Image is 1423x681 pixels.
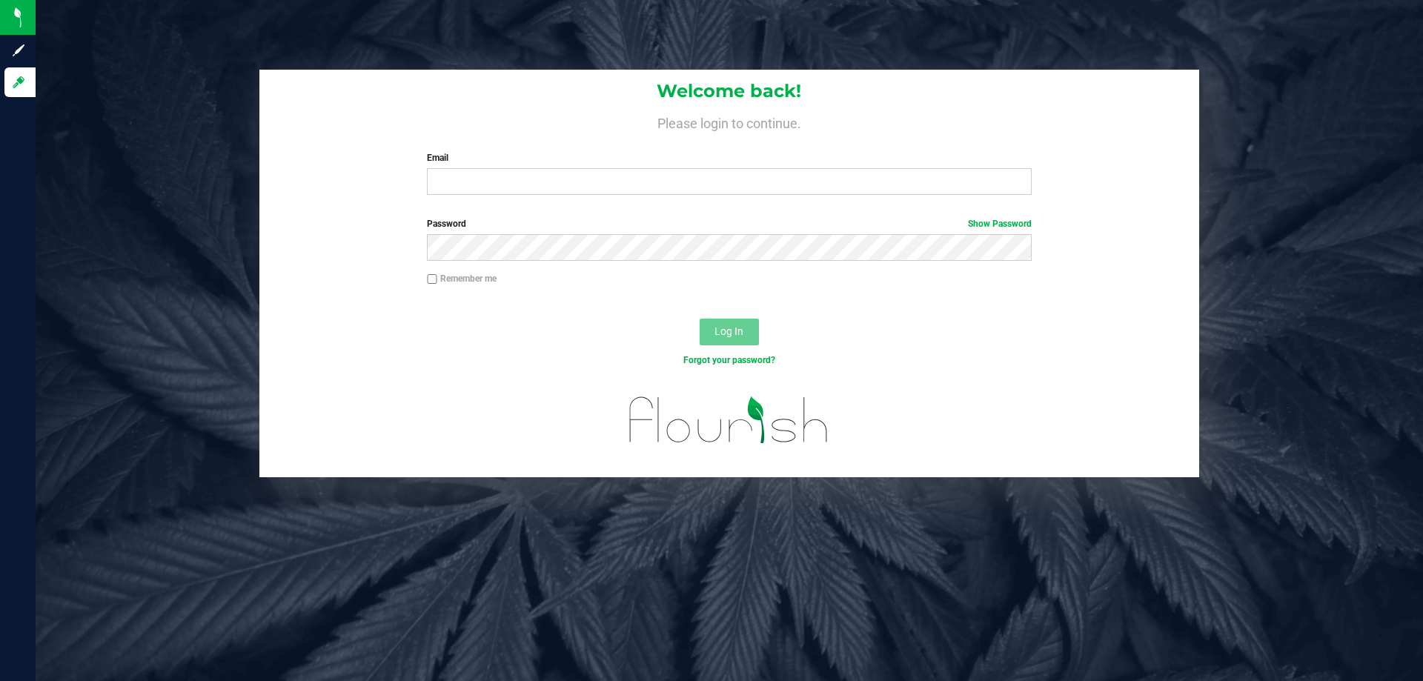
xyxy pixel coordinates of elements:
[11,43,26,58] inline-svg: Sign up
[427,151,1031,165] label: Email
[427,219,466,229] span: Password
[11,75,26,90] inline-svg: Log in
[683,355,775,365] a: Forgot your password?
[427,274,437,285] input: Remember me
[259,82,1199,101] h1: Welcome back!
[700,319,759,345] button: Log In
[427,272,497,285] label: Remember me
[714,325,743,337] span: Log In
[611,382,846,458] img: flourish_logo.svg
[968,219,1032,229] a: Show Password
[259,113,1199,130] h4: Please login to continue.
